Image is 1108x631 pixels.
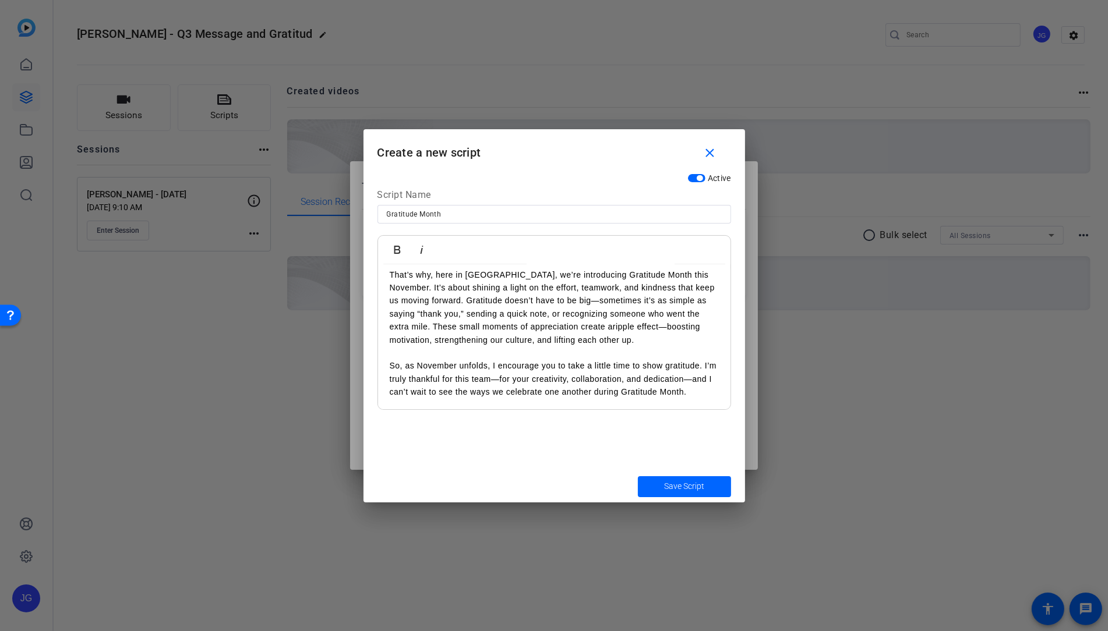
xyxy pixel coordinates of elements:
[390,268,719,346] p: That’s why, here in [GEOGRAPHIC_DATA], we’re introducing Gratitude Month this November. It’s abou...
[708,173,731,183] span: Active
[703,146,717,161] mat-icon: close
[638,476,731,497] button: Save Script
[411,238,433,261] button: Italic (⌘I)
[390,359,719,398] p: So, as November unfolds, I encourage you to take a little time to show gratitude. I’m truly thank...
[364,129,745,167] h1: Create a new script
[377,188,731,205] div: Script Name
[664,480,704,492] span: Save Script
[387,207,722,221] input: Enter Script Name
[386,238,408,261] button: Bold (⌘B)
